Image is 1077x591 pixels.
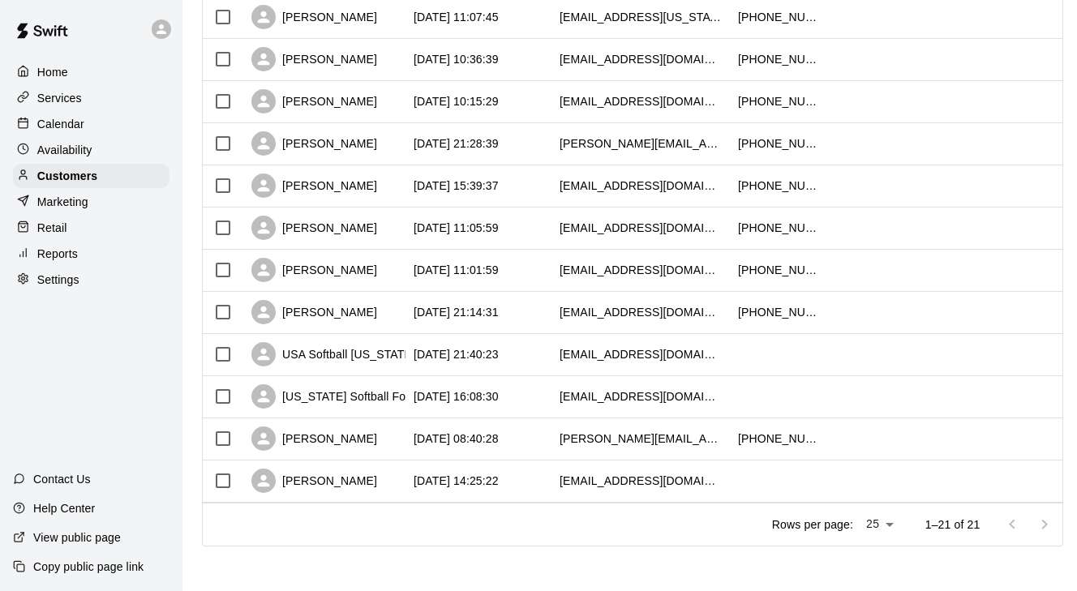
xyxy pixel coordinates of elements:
[414,135,499,152] div: 2025-07-29 21:28:39
[738,9,819,25] div: +18082861473
[738,135,819,152] div: +18083910719
[37,142,92,158] p: Availability
[251,131,377,156] div: [PERSON_NAME]
[414,304,499,320] div: 2025-07-07 21:14:31
[251,216,377,240] div: [PERSON_NAME]
[414,262,499,278] div: 2025-07-28 11:01:59
[13,60,169,84] a: Home
[860,512,899,536] div: 25
[13,268,169,292] a: Settings
[414,388,499,405] div: 2025-03-24 16:08:30
[560,304,722,320] div: darasuncion@hotmail.com
[560,51,722,67] div: kyamagu2@chaminade.edu
[33,471,91,487] p: Contact Us
[251,469,377,493] div: [PERSON_NAME]
[13,242,169,266] a: Reports
[37,168,97,184] p: Customers
[738,262,819,278] div: +17023494396
[37,220,67,236] p: Retail
[37,246,78,262] p: Reports
[738,430,819,447] div: +18082278130
[37,116,84,132] p: Calendar
[738,51,819,67] div: +18083480321
[414,178,499,194] div: 2025-07-29 15:39:37
[560,135,722,152] div: chad.konishi@chaminade.edu
[738,220,819,236] div: +18083880460
[414,9,499,25] div: 2025-08-01 11:07:45
[37,194,88,210] p: Marketing
[414,51,499,67] div: 2025-08-01 10:36:39
[13,86,169,110] a: Services
[738,178,819,194] div: +18083423657
[414,346,499,362] div: 2025-03-24 21:40:23
[251,47,377,71] div: [PERSON_NAME]
[251,300,377,324] div: [PERSON_NAME]
[13,164,169,188] a: Customers
[560,262,722,278] div: gdshawaii@gmail.com
[738,304,819,320] div: +18085542248
[251,384,489,409] div: [US_STATE] Softball Foundation Events
[560,430,722,447] div: jon.okada@gmail.com
[560,473,722,489] div: jokada@hawaiisf.org
[13,190,169,214] a: Marketing
[33,559,144,575] p: Copy public page link
[13,216,169,240] a: Retail
[560,220,722,236] div: gofernandez808@gmail.com
[37,90,82,106] p: Services
[560,93,722,109] div: atakemura@hpu.edu
[560,178,722,194] div: alysokada@gmail.com
[33,500,95,516] p: Help Center
[13,138,169,162] a: Availability
[414,93,499,109] div: 2025-08-01 10:15:29
[414,430,499,447] div: 2025-03-24 08:40:28
[925,516,980,533] p: 1–21 of 21
[251,5,377,29] div: [PERSON_NAME]
[414,473,499,489] div: 2025-03-20 14:25:22
[251,258,377,282] div: [PERSON_NAME]
[37,272,79,288] p: Settings
[33,529,121,546] p: View public page
[251,342,447,366] div: USA Softball [US_STATE] youth
[37,64,68,80] p: Home
[738,93,819,109] div: +18083896147
[560,388,722,405] div: aloha@hawaiisf.org
[251,173,377,198] div: [PERSON_NAME]
[414,220,499,236] div: 2025-07-28 11:05:59
[13,112,169,136] a: Calendar
[560,9,722,25] div: gellamar@hawaii.rr.com
[560,346,722,362] div: info@usasoftball.org
[251,89,377,113] div: [PERSON_NAME]
[251,426,377,451] div: [PERSON_NAME]
[772,516,853,533] p: Rows per page:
